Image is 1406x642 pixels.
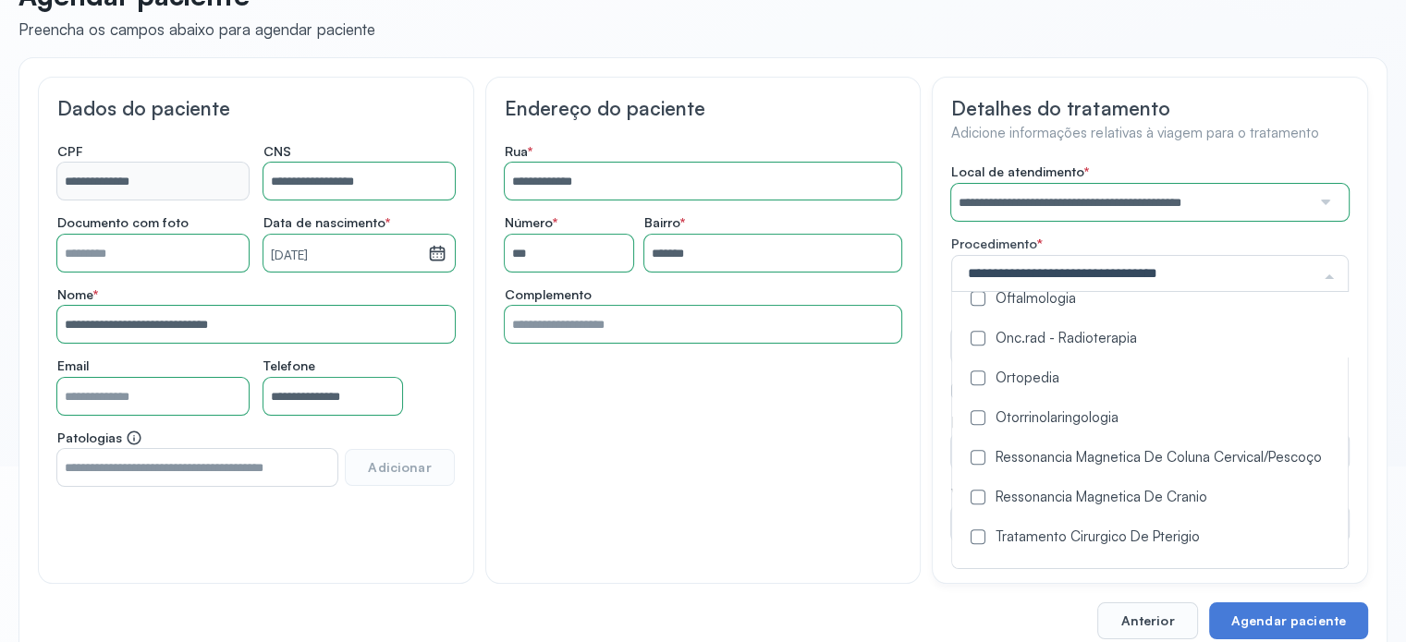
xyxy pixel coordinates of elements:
h3: Dados do paciente [57,96,455,120]
h3: Endereço do paciente [505,96,902,120]
span: Email [57,357,89,374]
span: Patologias [57,430,142,446]
button: Anterior [1097,602,1197,639]
h3: Detalhes do tratamento [951,96,1349,120]
span: Local de atendimento [951,164,1089,180]
button: Adicionar [345,449,454,486]
span: Rua [505,143,532,160]
input: procedures-searchbox [963,264,1318,283]
span: Número [505,214,557,231]
div: Preencha os campos abaixo para agendar paciente [18,19,375,39]
span: CPF [57,143,83,160]
span: CNS [263,143,291,160]
button: Agendar paciente [1209,602,1368,639]
h4: Adicione informações relativas à viagem para o tratamento [951,125,1349,142]
span: Documento com foto [57,214,189,231]
span: Procedimento [951,236,1037,251]
small: [DATE] [271,247,421,265]
span: Complemento [505,286,592,303]
span: Data de nascimento [263,214,390,231]
span: Bairro [644,214,685,231]
span: Nome [57,286,98,303]
span: Telefone [263,357,315,374]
